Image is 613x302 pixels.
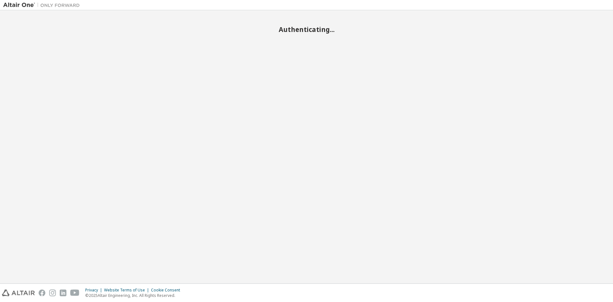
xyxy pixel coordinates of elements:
[2,290,35,296] img: altair_logo.svg
[39,290,45,296] img: facebook.svg
[49,290,56,296] img: instagram.svg
[60,290,66,296] img: linkedin.svg
[3,25,610,34] h2: Authenticating...
[104,288,151,293] div: Website Terms of Use
[151,288,184,293] div: Cookie Consent
[85,293,184,298] p: © 2025 Altair Engineering, Inc. All Rights Reserved.
[3,2,83,8] img: Altair One
[70,290,79,296] img: youtube.svg
[85,288,104,293] div: Privacy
